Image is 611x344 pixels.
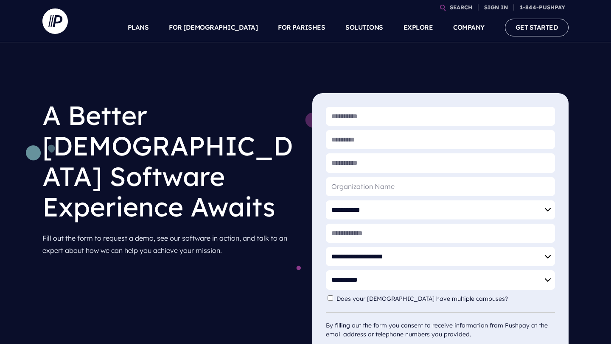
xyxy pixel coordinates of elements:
a: SOLUTIONS [345,13,383,42]
h1: A Better [DEMOGRAPHIC_DATA] Software Experience Awaits [42,93,299,229]
a: EXPLORE [404,13,433,42]
div: By filling out the form you consent to receive information from Pushpay at the email address or t... [326,312,555,339]
a: FOR PARISHES [278,13,325,42]
input: Organization Name [326,177,555,196]
a: COMPANY [453,13,485,42]
p: Fill out the form to request a demo, see our software in action, and talk to an expert about how ... [42,229,299,260]
label: Does your [DEMOGRAPHIC_DATA] have multiple campuses? [336,295,512,302]
a: FOR [DEMOGRAPHIC_DATA] [169,13,258,42]
a: GET STARTED [505,19,569,36]
a: PLANS [128,13,149,42]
